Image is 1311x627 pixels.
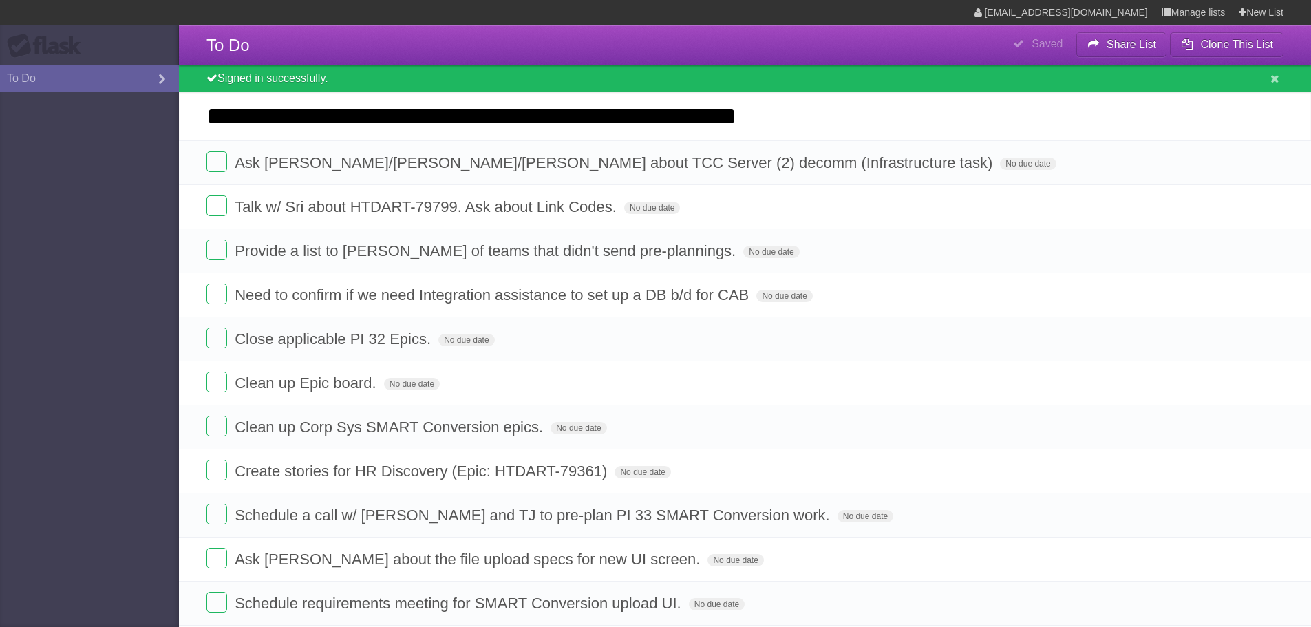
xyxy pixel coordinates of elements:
span: Talk w/ Sri about HTDART-79799. Ask about Link Codes. [235,198,620,215]
span: Clean up Corp Sys SMART Conversion epics. [235,418,546,436]
span: Close applicable PI 32 Epics. [235,330,434,348]
span: Need to confirm if we need Integration assistance to set up a DB b/d for CAB [235,286,752,304]
span: No due date [1000,158,1056,170]
label: Done [206,328,227,348]
label: Done [206,548,227,568]
b: Clone This List [1200,39,1273,50]
span: Schedule requirements meeting for SMART Conversion upload UI. [235,595,685,612]
span: No due date [615,466,670,478]
label: Done [206,240,227,260]
span: No due date [384,378,440,390]
span: No due date [743,246,799,258]
span: No due date [551,422,606,434]
span: No due date [838,510,893,522]
span: Ask [PERSON_NAME]/[PERSON_NAME]/[PERSON_NAME] about TCC Server (2) decomm (Infrastructure task) [235,154,996,171]
span: Clean up Epic board. [235,374,379,392]
label: Done [206,416,227,436]
label: Done [206,592,227,613]
span: No due date [624,202,680,214]
span: No due date [438,334,494,346]
label: Done [206,460,227,480]
span: No due date [689,598,745,610]
b: Saved [1032,38,1063,50]
span: Schedule a call w/ [PERSON_NAME] and TJ to pre-plan PI 33 SMART Conversion work. [235,507,833,524]
button: Clone This List [1170,32,1283,57]
b: Share List [1107,39,1156,50]
div: Signed in successfully. [179,65,1311,92]
label: Done [206,284,227,304]
label: Done [206,504,227,524]
span: No due date [756,290,812,302]
span: Ask [PERSON_NAME] about the file upload specs for new UI screen. [235,551,703,568]
span: Provide a list to [PERSON_NAME] of teams that didn't send pre-plannings. [235,242,739,259]
label: Done [206,151,227,172]
span: No due date [707,554,763,566]
label: Done [206,372,227,392]
div: Flask [7,34,89,59]
label: Done [206,195,227,216]
span: Create stories for HR Discovery (Epic: HTDART-79361) [235,463,610,480]
span: To Do [206,36,250,54]
button: Share List [1076,32,1167,57]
